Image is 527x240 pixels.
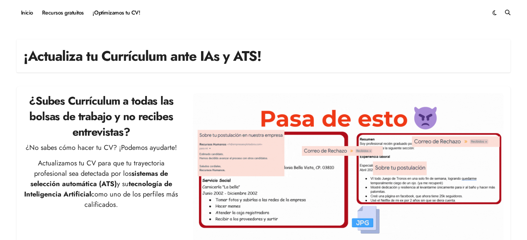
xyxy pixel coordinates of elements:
strong: tecnología de Inteligencia Artificial [24,179,172,199]
a: Recursos gratuitos [38,3,88,22]
h2: ¿Subes Currículum a todas las bolsas de trabajo y no recibes entrevistas? [23,93,179,140]
a: Inicio [17,3,38,22]
a: ¡Optimizamos tu CV! [88,3,145,22]
p: ¿No sabes cómo hacer tu CV? ¡Podemos ayudarte! [23,143,179,153]
h1: ¡Actualiza tu Currículum ante IAs y ATS! [23,46,261,66]
p: Actualizamos tu CV para que tu trayectoria profesional sea detectada por los y su como uno de los... [23,158,179,210]
strong: sistemas de selección automática (ATS) [30,169,168,189]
